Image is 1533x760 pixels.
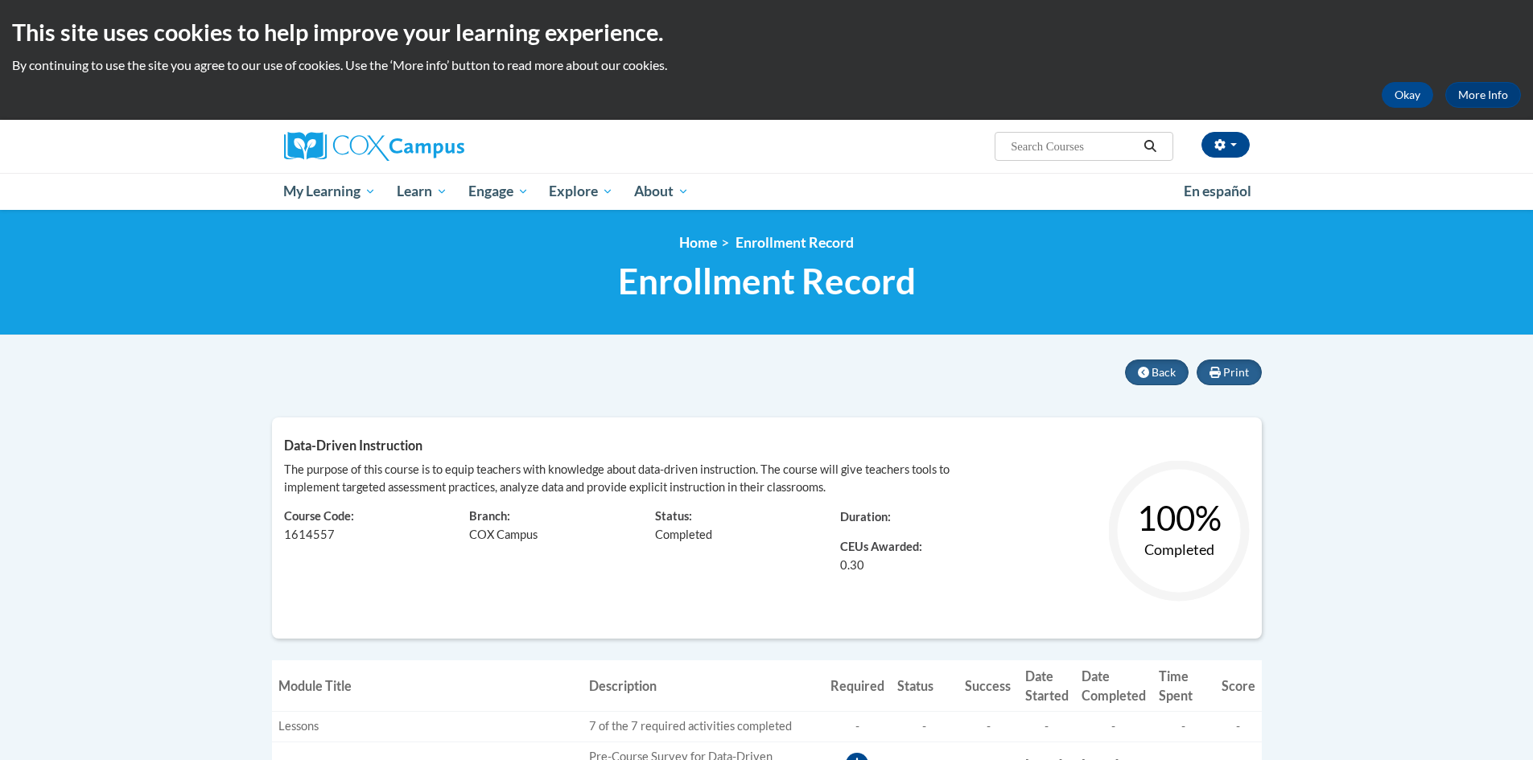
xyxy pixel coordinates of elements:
[284,528,335,541] span: 1614557
[1136,498,1221,538] text: 100%
[469,528,538,541] span: COX Campus
[824,660,891,711] th: Required
[284,132,590,161] a: Cox Campus
[1184,183,1251,199] span: En español
[284,132,464,161] img: Cox Campus
[589,718,818,735] div: 7 of the 7 required activities completed
[1236,719,1240,733] span: -
[278,718,576,735] div: Lessons
[469,509,510,523] span: Branch:
[958,660,1019,711] th: Success
[679,234,717,251] a: Home
[824,711,891,742] td: -
[1138,137,1162,156] button: Search
[891,660,958,711] th: Status
[1152,660,1215,711] th: Time Spent
[634,182,689,201] span: About
[1223,365,1249,379] span: Print
[736,234,854,251] span: Enrollment Record
[1197,359,1262,385] button: Print
[283,182,376,201] span: My Learning
[583,660,824,711] th: Description
[655,528,712,541] span: Completed
[1144,540,1214,558] text: Completed
[840,539,1002,557] span: CEUs Awarded:
[1445,82,1521,108] a: More Info
[1075,660,1152,711] th: Date Completed
[458,173,539,210] a: Engage
[1019,660,1075,711] th: Date Started
[397,182,447,201] span: Learn
[272,660,583,711] th: Module Title
[1019,711,1075,742] td: -
[12,56,1521,74] p: By continuing to use the site you agree to our use of cookies. Use the ‘More info’ button to read...
[284,462,950,494] span: The purpose of this course is to equip teachers with knowledge about data-driven instruction. The...
[538,173,624,210] a: Explore
[840,557,864,574] span: 0.30
[549,182,613,201] span: Explore
[618,260,916,302] span: Enrollment Record
[1009,137,1138,156] input: Search Courses
[284,438,422,453] span: Data-Driven Instruction
[284,509,354,523] span: Course Code:
[958,711,1019,742] td: -
[655,509,692,523] span: Status:
[468,182,529,201] span: Engage
[1152,365,1176,379] span: Back
[840,510,891,524] span: Duration:
[891,711,958,742] td: -
[624,173,699,210] a: About
[1152,711,1215,742] td: -
[1215,660,1262,711] th: Score
[1075,711,1152,742] td: -
[1201,132,1250,158] button: Account Settings
[386,173,458,210] a: Learn
[1382,82,1433,108] button: Okay
[260,173,1274,210] div: Main menu
[1125,359,1189,385] button: Back
[274,173,387,210] a: My Learning
[1173,175,1262,208] a: En español
[12,16,1521,48] h2: This site uses cookies to help improve your learning experience.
